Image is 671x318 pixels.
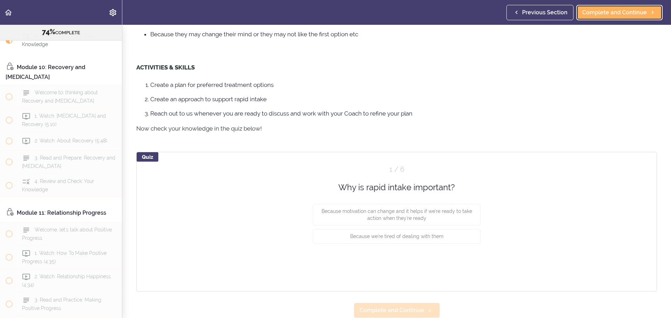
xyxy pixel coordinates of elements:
[22,178,94,192] span: 4. Review and Check: Your Knowledge
[9,28,113,37] div: COMPLETE
[360,306,424,315] span: Complete and Continue
[22,274,111,287] span: 2. Watch: Relationship Happiness (4:34)
[35,138,107,143] span: 2. Watch: About Recovery (5:48)
[313,204,481,225] button: Because motivation can change and it helps if we're ready to take action when they're ready
[22,297,101,311] span: 3. Read and Practice: Making Positive Progress
[150,95,657,104] li: Create an approach to support rapid intake
[506,5,573,20] a: Previous Section
[136,125,262,132] span: Now check your knowledge in the quiz below!
[150,109,657,118] li: Reach out to us whenever you are ready to discuss and work with your Coach to refine your plan
[22,113,106,127] span: 1. Watch: [MEDICAL_DATA] and Recovery (5:10)
[136,64,195,71] strong: ACTIVITIES & SKILLS
[350,234,443,239] span: Because we're tired of dealing with them
[313,229,481,244] button: Because we're tired of dealing with them
[22,227,112,241] span: Welcome, let's talk about Positive Progress
[522,8,568,17] span: Previous Section
[576,5,663,20] a: Complete and Continue
[109,8,117,17] svg: Settings Menu
[22,250,107,264] span: 1. Watch: How To Make Positive Progress (4:35)
[137,152,158,162] div: Quiz
[42,28,55,36] span: 74%
[582,8,647,17] span: Complete and Continue
[22,90,98,103] span: Welcome to: thinking about Recovery and [MEDICAL_DATA]
[150,30,657,39] li: Because they may change their mind or they may not like the first option etc
[354,303,440,318] a: Complete and Continue
[22,155,115,169] span: 3. Read and Prepare: Recovery and [MEDICAL_DATA]
[4,8,13,17] svg: Back to course curriculum
[295,182,498,193] div: Why is rapid intake important?
[150,80,657,89] li: Create a plan for preferred treatment options
[313,164,481,175] div: Question 1 out of 6
[22,33,94,47] span: 4. Review and Check: Your Knowledge
[322,208,472,221] span: Because motivation can change and it helps if we're ready to take action when they're ready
